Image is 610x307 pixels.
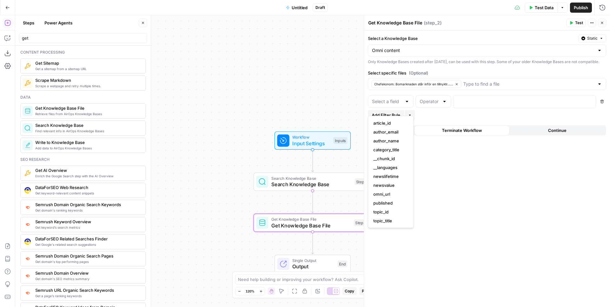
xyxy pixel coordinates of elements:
button: Steps [19,18,38,28]
span: topic_id [373,209,406,215]
span: Single Output [292,258,334,264]
div: Get Knowledge Base FileGet Knowledge Base FileStep 2 [254,214,372,232]
div: Step 2 [354,219,369,226]
div: Search Knowledge BaseSearch Knowledge BaseStep 1 [254,173,372,191]
button: Static [579,34,606,42]
img: jlmgu399hrhymlku2g1lv3es8mdc [24,80,31,86]
button: Untitled [282,3,311,13]
span: Output [292,263,334,270]
span: Input Settings [292,140,330,147]
span: Semrush Domain Overview [35,270,140,276]
g: Edge from step_1 to step_2 [311,191,314,213]
g: Edge from step_2 to end [311,232,314,254]
span: article_id [373,120,406,126]
img: p4kt2d9mz0di8532fmfgvfq6uqa0 [24,205,31,210]
div: Seo research [20,157,146,162]
img: otu06fjiulrdwrqmbs7xihm55rg9 [24,256,31,261]
span: newslifetime [373,173,406,180]
span: Test Data [535,4,553,11]
button: Copy [342,287,357,295]
span: Get domain's top performing pages [35,259,140,264]
button: Add Filter Rule [368,110,404,120]
span: author_name [373,138,406,144]
span: Untitled [292,4,308,11]
span: 120% [246,289,254,294]
span: Search Knowledge Base [35,122,140,128]
span: Write to Knowledge Base [35,139,140,146]
span: newsvalue [373,182,406,188]
span: Get domain's ranking keywords [35,208,140,213]
span: DataForSEO Related Searches Finder [35,236,140,242]
img: 9u0p4zbvbrir7uayayktvs1v5eg0 [24,238,31,245]
span: Get a page’s ranking keywords [35,293,140,298]
span: Workflow [292,134,330,140]
button: Publish [570,3,592,13]
div: Step 1 [355,178,368,185]
label: Select a Knowledge Base [368,35,576,42]
input: Type to find a file [463,81,594,87]
div: Only Knowledge Bases created after [DATE], can be used with this step. Some of your older Knowled... [368,59,606,65]
span: Terminate Workflow [442,127,482,134]
span: Get Knowledge Base File [35,105,140,111]
textarea: Get Knowledge Base File [368,20,422,26]
input: Operator [420,98,439,105]
span: Get Knowledge Base File [271,216,351,222]
input: Select a field [372,98,402,105]
span: Search Knowledge Base [271,175,351,181]
button: Paste [359,287,375,295]
span: author_email [373,129,406,135]
g: Edge from start to step_1 [311,150,314,172]
span: Enrich the Google Search step with the AI Overview [35,173,140,179]
span: Get Google's related search suggestions [35,242,140,247]
input: Omni content [372,47,594,54]
span: Search Knowledge Base [271,180,351,188]
span: DataForSEO Web Research [35,184,140,191]
span: Get Sitemap [35,60,140,66]
span: Get AI Overview [35,167,140,173]
span: Continue [548,127,566,134]
span: (Optional) [409,70,428,76]
img: ey5lt04xp3nqzrimtu8q5fsyor3u [24,290,31,296]
img: v3j4otw2j2lxnxfkcl44e66h4fup [24,222,31,227]
button: Continue [510,125,605,135]
span: Test [575,20,583,26]
span: Scrape Markdown [35,77,140,83]
span: Copy [345,288,354,294]
img: 3hnddut9cmlpnoegpdll2wmnov83 [24,187,31,193]
span: Scrape a webpage and retry multiple times. [35,83,140,88]
span: Semrush Domain Organic Search Pages [35,253,140,259]
div: Content processing [20,49,146,55]
img: 73nre3h8eff8duqnn8tc5kmlnmbe [24,170,31,176]
label: Select specific files [368,70,606,76]
span: Draft [315,5,325,10]
span: Add Filter Rule [372,112,400,118]
span: __chunk_id [373,155,406,162]
button: Test Data [525,3,557,13]
span: Retrieve files from AirOps Knowledge Bases [35,111,140,116]
span: __languages [373,164,406,171]
span: Get a sitemap from a sitemap URL [35,66,140,71]
span: Get keyword’s search metrics [35,225,140,230]
span: Get domain's SEO metrics summary [35,276,140,281]
span: Static [587,36,598,41]
div: Single OutputOutputEnd [254,255,372,273]
span: Semrush Keyword Overview [35,219,140,225]
div: Data [20,95,146,100]
button: Chefekonom: Bomarknaden står inför en tillnyktr...... [371,80,461,88]
div: Inputs [333,137,347,144]
span: Get Knowledge Base File [271,222,351,229]
button: Power Agents [41,18,76,28]
div: WorkflowInput SettingsInputs [254,131,372,150]
span: ( step_2 ) [424,20,442,26]
span: published [373,200,406,206]
span: omni_url [373,191,406,197]
span: Find relevant info in AirOps Knowledge Bases [35,128,140,134]
span: Chefekonom: Bomarknaden står inför en tillnyktr...... [374,82,453,87]
span: category_title [373,147,406,153]
span: Get keyword-relevant content snippets [35,191,140,196]
span: Semrush Domain Organic Search Keywords [35,201,140,208]
img: 4e4w6xi9sjogcjglmt5eorgxwtyu [24,273,31,278]
span: Semrush URL Organic Search Keywords [35,287,140,293]
div: End [337,260,347,267]
span: Add data to AirOps Knowledge Bases [35,146,140,151]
